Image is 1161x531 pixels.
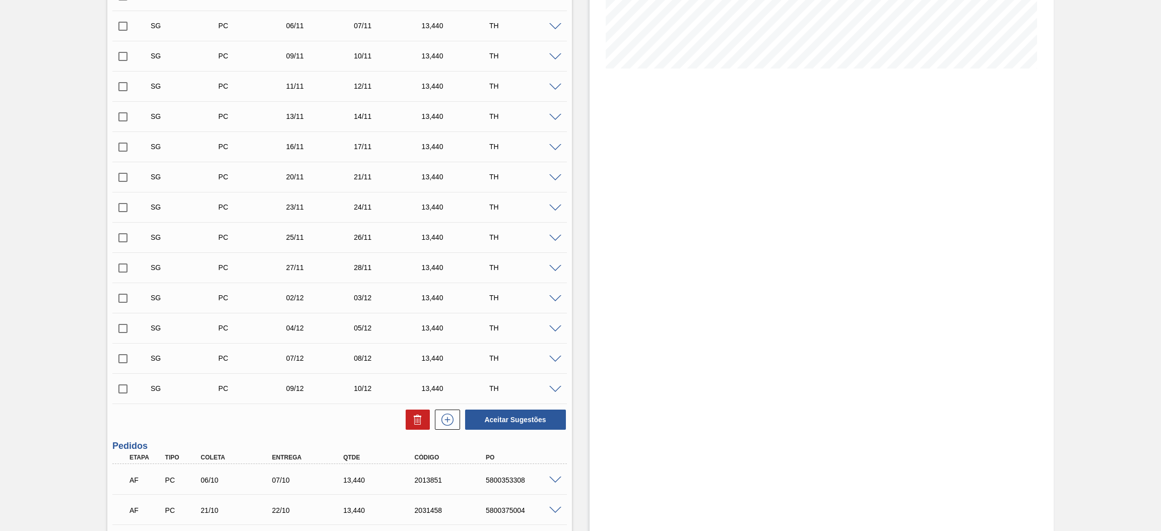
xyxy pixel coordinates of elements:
div: 11/11/2025 [284,82,360,90]
div: Pedido de Compra [216,233,292,241]
div: 13,440 [419,354,496,362]
div: 02/12/2025 [284,294,360,302]
div: 07/10/2025 [270,476,351,484]
div: 26/11/2025 [351,233,428,241]
div: Excluir Sugestões [401,410,430,430]
div: 28/11/2025 [351,263,428,272]
div: 13,440 [419,203,496,211]
div: 27/11/2025 [284,263,360,272]
div: 13,440 [419,233,496,241]
div: 21/11/2025 [351,173,428,181]
div: 12/11/2025 [351,82,428,90]
div: 2031458 [412,506,493,514]
div: Etapa [127,454,165,461]
div: Sugestão Criada [148,203,225,211]
div: Tipo [163,454,201,461]
div: Pedido de Compra [216,384,292,392]
div: Sugestão Criada [148,112,225,120]
div: 09/12/2025 [284,384,360,392]
div: Aceitar Sugestões [460,409,567,431]
div: Aguardando Faturamento [127,469,165,491]
div: Pedido de Compra [216,82,292,90]
div: 5800375004 [483,506,564,514]
div: Pedido de Compra [216,263,292,272]
h3: Pedidos [112,441,567,451]
div: Pedido de Compra [216,294,292,302]
div: Sugestão Criada [148,82,225,90]
div: TH [487,22,563,30]
div: Sugestão Criada [148,384,225,392]
div: TH [487,112,563,120]
div: 17/11/2025 [351,143,428,151]
div: 13,440 [419,263,496,272]
div: TH [487,294,563,302]
div: 03/12/2025 [351,294,428,302]
div: Pedido de Compra [216,354,292,362]
div: 13/11/2025 [284,112,360,120]
div: Sugestão Criada [148,173,225,181]
button: Aceitar Sugestões [465,410,566,430]
p: AF [130,476,163,484]
div: 25/11/2025 [284,233,360,241]
div: 13,440 [419,294,496,302]
div: 04/12/2025 [284,324,360,332]
div: Pedido de Compra [216,22,292,30]
div: 08/12/2025 [351,354,428,362]
div: Pedido de Compra [216,52,292,60]
div: 05/12/2025 [351,324,428,332]
div: Pedido de Compra [216,324,292,332]
div: Pedido de Compra [216,173,292,181]
div: 13,440 [419,52,496,60]
div: TH [487,143,563,151]
div: Pedido de Compra [163,506,201,514]
div: 14/11/2025 [351,112,428,120]
div: TH [487,233,563,241]
div: 10/12/2025 [351,384,428,392]
div: 21/10/2025 [198,506,279,514]
div: Qtde [341,454,422,461]
div: Sugestão Criada [148,52,225,60]
div: 06/11/2025 [284,22,360,30]
div: 09/11/2025 [284,52,360,60]
div: 13,440 [419,82,496,90]
div: 07/11/2025 [351,22,428,30]
div: Sugestão Criada [148,324,225,332]
div: 16/11/2025 [284,143,360,151]
div: 13,440 [419,112,496,120]
div: 13,440 [419,143,496,151]
div: Sugestão Criada [148,233,225,241]
div: TH [487,203,563,211]
div: 06/10/2025 [198,476,279,484]
div: Coleta [198,454,279,461]
div: 24/11/2025 [351,203,428,211]
div: Sugestão Criada [148,22,225,30]
div: Aguardando Faturamento [127,499,165,521]
div: 10/11/2025 [351,52,428,60]
div: 20/11/2025 [284,173,360,181]
div: Sugestão Criada [148,294,225,302]
div: 13,440 [419,173,496,181]
div: Pedido de Compra [216,112,292,120]
div: 2013851 [412,476,493,484]
div: 23/11/2025 [284,203,360,211]
div: TH [487,173,563,181]
div: PO [483,454,564,461]
div: Sugestão Criada [148,354,225,362]
div: 13,440 [341,476,422,484]
div: 13,440 [341,506,422,514]
div: Sugestão Criada [148,143,225,151]
div: Nova sugestão [430,410,460,430]
div: TH [487,82,563,90]
div: Entrega [270,454,351,461]
div: 13,440 [419,22,496,30]
div: Sugestão Criada [148,263,225,272]
div: TH [487,52,563,60]
div: 13,440 [419,384,496,392]
div: TH [487,263,563,272]
div: 07/12/2025 [284,354,360,362]
div: Pedido de Compra [216,203,292,211]
div: TH [487,384,563,392]
div: TH [487,354,563,362]
p: AF [130,506,163,514]
div: 5800353308 [483,476,564,484]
